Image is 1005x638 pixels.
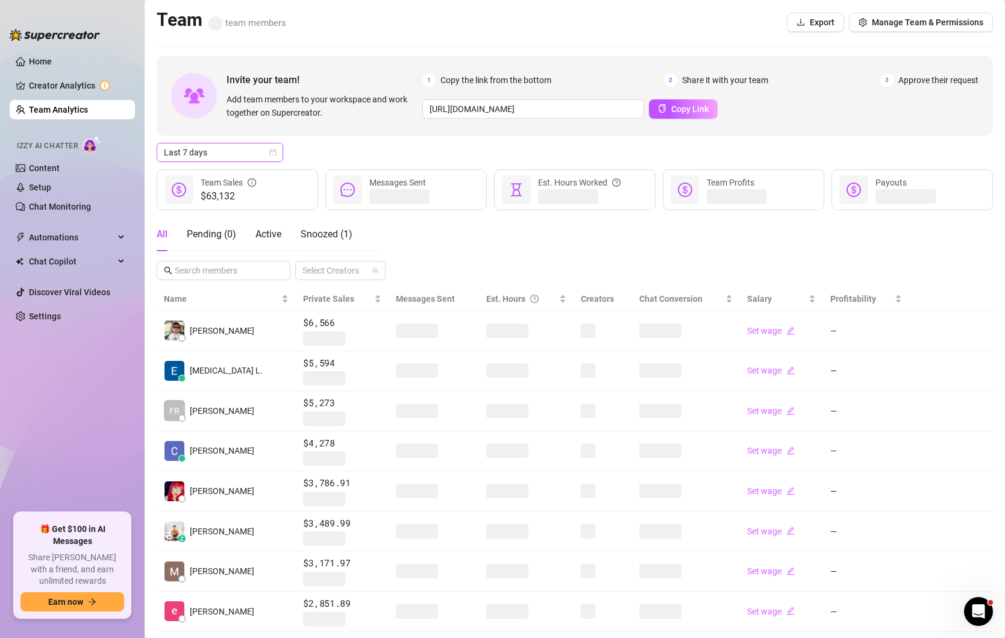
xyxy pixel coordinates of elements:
[612,176,621,189] span: question-circle
[682,73,768,87] span: Share it with your team
[747,406,795,416] a: Set wageedit
[164,561,184,581] img: Mariane Subia
[29,287,110,297] a: Discover Viral Videos
[164,266,172,275] span: search
[303,436,381,451] span: $4,278
[190,605,254,618] span: [PERSON_NAME]
[658,104,666,113] span: copy
[422,73,436,87] span: 1
[747,527,795,536] a: Set wageedit
[178,535,186,542] div: z
[29,105,88,114] a: Team Analytics
[29,183,51,192] a: Setup
[880,73,894,87] span: 3
[227,93,418,119] span: Add team members to your workspace and work together on Supercreator.
[164,361,184,381] img: Exon Locsin
[823,431,909,472] td: —
[190,484,254,498] span: [PERSON_NAME]
[810,17,834,27] span: Export
[303,596,381,611] span: $2,851.89
[29,202,91,211] a: Chat Monitoring
[190,324,254,337] span: [PERSON_NAME]
[340,183,355,197] span: message
[187,227,236,242] div: Pending ( 0 )
[303,516,381,531] span: $3,489.99
[786,527,795,535] span: edit
[707,178,754,187] span: Team Profits
[747,326,795,336] a: Set wageedit
[164,601,184,621] img: Enrique S.
[747,294,772,304] span: Salary
[164,292,279,305] span: Name
[823,511,909,552] td: —
[849,13,993,32] button: Manage Team & Permissions
[786,366,795,375] span: edit
[164,521,184,541] img: Jayson Roa
[872,17,983,27] span: Manage Team & Permissions
[164,143,276,161] span: Last 7 days
[671,104,709,114] span: Copy Link
[964,597,993,626] iframe: Intercom live chat
[786,407,795,415] span: edit
[190,525,254,538] span: [PERSON_NAME]
[372,267,379,274] span: team
[574,287,632,311] th: Creators
[538,176,621,189] div: Est. Hours Worked
[255,228,281,240] span: Active
[303,556,381,571] span: $3,171.97
[10,29,100,41] img: logo-BBDzfeDw.svg
[747,607,795,616] a: Set wageedit
[787,13,844,32] button: Export
[157,287,296,311] th: Name
[208,17,286,28] span: team members
[830,294,876,304] span: Profitability
[786,567,795,575] span: edit
[20,524,124,547] span: 🎁 Get $100 in AI Messages
[169,404,180,418] span: FR
[823,551,909,592] td: —
[20,592,124,611] button: Earn nowarrow-right
[83,136,101,153] img: AI Chatter
[29,57,52,66] a: Home
[678,183,692,197] span: dollar-circle
[823,471,909,511] td: —
[17,140,78,152] span: Izzy AI Chatter
[190,444,254,457] span: [PERSON_NAME]
[88,598,96,606] span: arrow-right
[823,391,909,431] td: —
[248,176,256,189] span: info-circle
[786,487,795,495] span: edit
[786,446,795,455] span: edit
[157,8,286,31] h2: Team
[29,252,114,271] span: Chat Copilot
[786,607,795,615] span: edit
[649,99,718,119] button: Copy Link
[175,264,274,277] input: Search members
[48,597,83,607] span: Earn now
[269,149,277,156] span: calendar
[164,321,184,340] img: Rick Gino Tarce…
[747,446,795,455] a: Set wageedit
[875,178,907,187] span: Payouts
[440,73,551,87] span: Copy the link from the bottom
[823,351,909,392] td: —
[396,294,455,304] span: Messages Sent
[823,592,909,632] td: —
[157,227,167,242] div: All
[172,183,186,197] span: dollar-circle
[823,311,909,351] td: —
[303,396,381,410] span: $5,273
[29,163,60,173] a: Content
[303,356,381,371] span: $5,594
[190,404,254,418] span: [PERSON_NAME]
[164,441,184,461] img: Charmaine Javil…
[639,294,703,304] span: Chat Conversion
[747,566,795,576] a: Set wageedit
[20,552,124,587] span: Share [PERSON_NAME] with a friend, and earn unlimited rewards
[190,565,254,578] span: [PERSON_NAME]
[301,228,352,240] span: Snoozed ( 1 )
[303,294,354,304] span: Private Sales
[201,176,256,189] div: Team Sales
[164,481,184,501] img: Mary Jane Moren…
[227,72,422,87] span: Invite your team!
